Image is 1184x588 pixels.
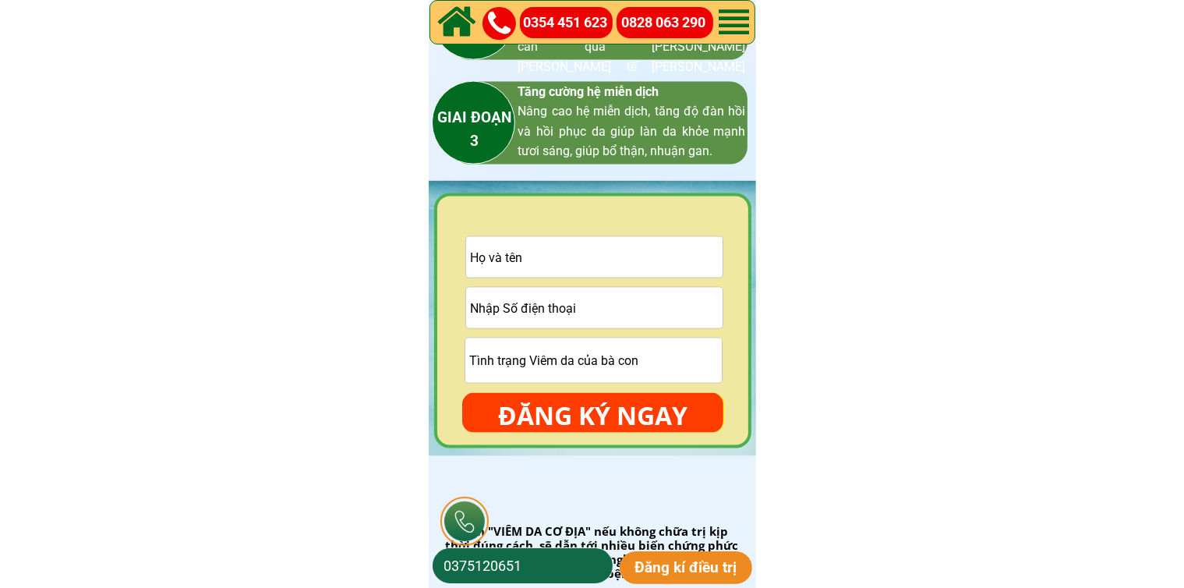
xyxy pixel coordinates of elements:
[442,524,741,580] div: Bệnh "VIÊM DA CƠ ĐỊA" nếu không chữa trị kịp thời đúng cách, sẽ dẫn tới nhiều biến chứng phức tạp...
[466,237,723,278] input: Họ và tên
[397,106,553,154] h3: GIAI ĐOẠN 3
[523,12,615,34] a: 0354 451 623
[462,393,723,438] p: ĐĂNG KÝ NGAY
[620,551,753,584] p: Đăng kí điều trị
[518,82,746,161] h3: Tăng cường hệ miễn dịch
[466,288,723,328] input: Vui lòng nhập ĐÚNG SỐ ĐIỆN THOẠI
[465,338,722,383] input: Tình trạng Viêm da của bà con
[440,548,606,583] input: Số điện thoại
[518,104,746,158] span: Nâng cao hệ miễn dịch, tăng độ đàn hồi và hồi phục da giúp làn da khỏe mạnh tươi sáng, giúp bổ th...
[621,12,714,34] a: 0828 063 290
